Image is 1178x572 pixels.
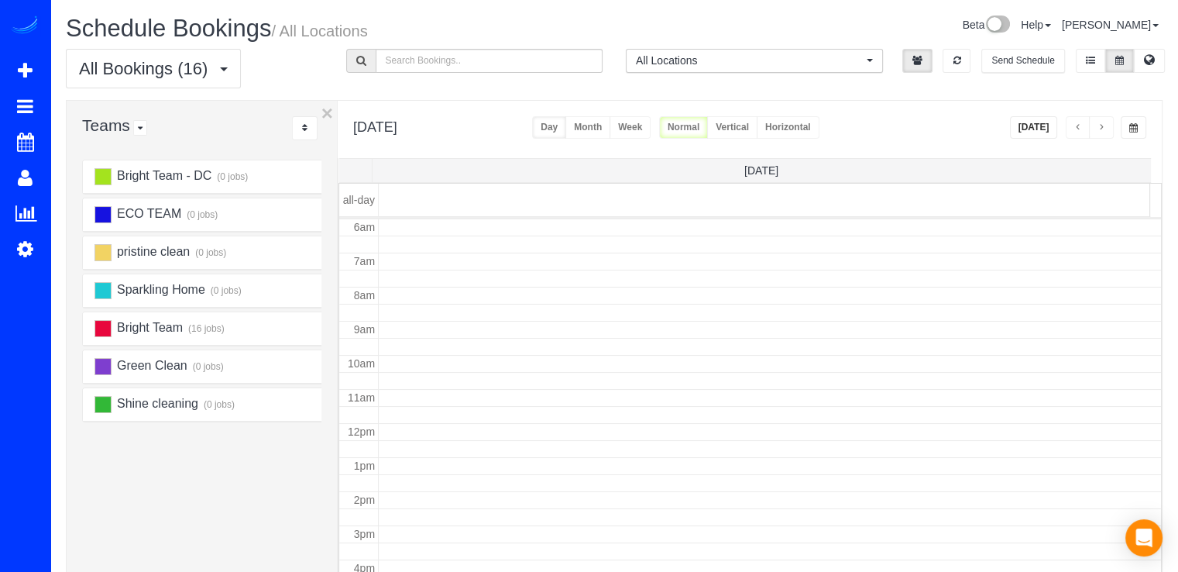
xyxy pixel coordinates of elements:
[201,399,235,410] small: (0 jobs)
[565,116,610,139] button: Month
[354,289,375,302] span: 8am
[1021,19,1051,31] a: Help
[744,164,778,177] span: [DATE]
[354,528,375,540] span: 3pm
[115,397,197,410] span: Shine cleaning
[1125,519,1163,556] div: Open Intercom Messenger
[115,321,183,334] span: Bright Team
[115,169,211,182] span: Bright Team - DC
[532,116,566,139] button: Day
[115,207,181,220] span: ECO TEAM
[215,171,249,182] small: (0 jobs)
[984,16,1010,36] img: New interface
[208,285,242,296] small: (0 jobs)
[354,221,375,233] span: 6am
[194,247,227,258] small: (0 jobs)
[191,361,224,372] small: (0 jobs)
[79,59,215,78] span: All Bookings (16)
[354,460,375,472] span: 1pm
[115,359,187,372] span: Green Clean
[271,22,367,40] small: / All Locations
[348,391,375,404] span: 11am
[348,357,375,370] span: 10am
[348,426,375,438] span: 12pm
[82,116,130,134] span: Teams
[707,116,757,139] button: Vertical
[659,116,708,139] button: Normal
[321,103,333,123] button: ×
[962,19,1010,31] a: Beta
[354,494,375,506] span: 2pm
[9,16,40,37] img: Automaid Logo
[186,323,224,334] small: (16 jobs)
[757,116,819,139] button: Horizontal
[115,283,204,296] span: Sparkling Home
[302,123,307,133] i: Sort Teams
[354,323,375,336] span: 9am
[626,49,883,73] button: All Locations
[292,116,318,140] div: ...
[115,245,190,258] span: pristine clean
[185,209,218,220] small: (0 jobs)
[354,255,375,267] span: 7am
[636,53,863,68] span: All Locations
[376,49,603,73] input: Search Bookings..
[353,116,397,136] h2: [DATE]
[66,15,271,42] span: Schedule Bookings
[610,116,651,139] button: Week
[1010,116,1058,139] button: [DATE]
[343,194,375,206] span: all-day
[66,49,241,88] button: All Bookings (16)
[981,49,1064,73] button: Send Schedule
[1062,19,1159,31] a: [PERSON_NAME]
